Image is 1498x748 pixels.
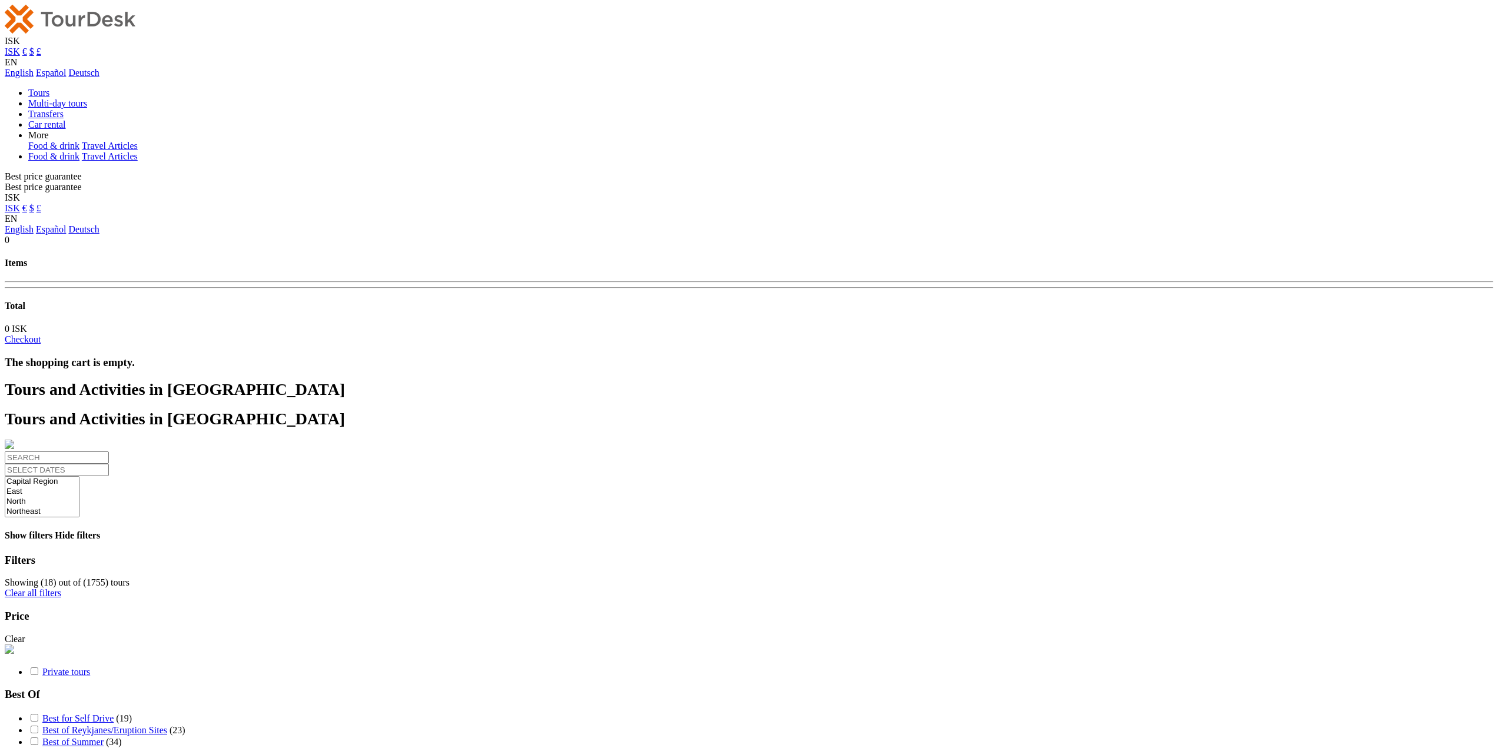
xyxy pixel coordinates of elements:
[5,497,79,507] option: North
[5,477,79,487] option: Capital Region
[36,46,41,56] a: £
[87,577,105,587] label: 1755
[28,88,49,98] a: Tours
[28,130,49,140] a: More
[28,141,79,151] a: Food & drink
[28,119,66,129] a: Car rental
[5,258,1493,268] h4: Items
[5,224,34,234] a: English
[5,610,1493,623] h3: Price
[5,324,1493,334] div: 0 ISK
[5,5,135,34] img: 120-15d4194f-c635-41b9-a512-a3cb382bfb57_logo_small.png
[5,203,20,213] a: ISK
[5,182,82,192] span: Best price guarantee
[29,46,34,56] a: $
[5,235,9,245] span: 0
[5,588,61,598] a: Clear all filters
[29,203,34,213] a: $
[5,507,79,517] option: Northeast
[5,192,20,202] span: ISK
[5,36,20,46] span: ISK
[5,68,34,78] a: English
[5,356,1493,369] h3: The shopping cart is empty.
[5,530,1493,541] h4: Show filters Hide filters
[28,151,79,161] a: Food & drink
[82,141,138,151] a: Travel Articles
[5,577,1493,588] div: Showing ( ) out of ( ) tours
[36,203,41,213] a: £
[116,713,132,723] span: (19)
[22,203,27,213] a: €
[42,667,90,677] a: Private tours
[22,46,27,56] a: €
[55,530,100,540] span: Hide filters
[5,530,52,540] span: Show filters
[5,451,109,464] input: SEARCH
[5,476,79,517] select: REGION / STARTS FROM
[28,109,64,119] a: Transfers
[170,725,185,735] span: (23)
[5,464,109,476] input: SELECT DATES
[5,688,1493,701] h3: Best Of
[82,151,138,161] a: Travel Articles
[28,98,87,108] a: Multi-day tours
[5,487,79,497] option: East
[5,214,1493,235] div: EN
[42,737,104,747] a: Best of Summer
[5,171,82,181] span: Best price guarantee
[5,57,1493,78] div: EN
[5,554,35,566] strong: Filters
[5,334,41,344] a: Checkout
[5,410,1493,428] h1: Tours and Activities in [GEOGRAPHIC_DATA]
[5,634,1493,644] div: Clear
[5,440,14,449] img: PurchaseViaTourDesk.png
[36,224,67,234] a: Español
[106,737,122,747] span: (34)
[5,46,20,56] a: ISK
[5,380,1493,399] h1: Tours and Activities in [GEOGRAPHIC_DATA]
[36,68,67,78] a: Español
[5,301,1493,311] h4: Total
[68,68,99,78] a: Deutsch
[5,644,14,654] img: PurchaseViaTourDesk.png
[44,577,53,587] label: 18
[42,725,167,735] a: Best of Reykjanes/Eruption Sites
[42,713,114,723] a: Best for Self Drive
[68,224,99,234] a: Deutsch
